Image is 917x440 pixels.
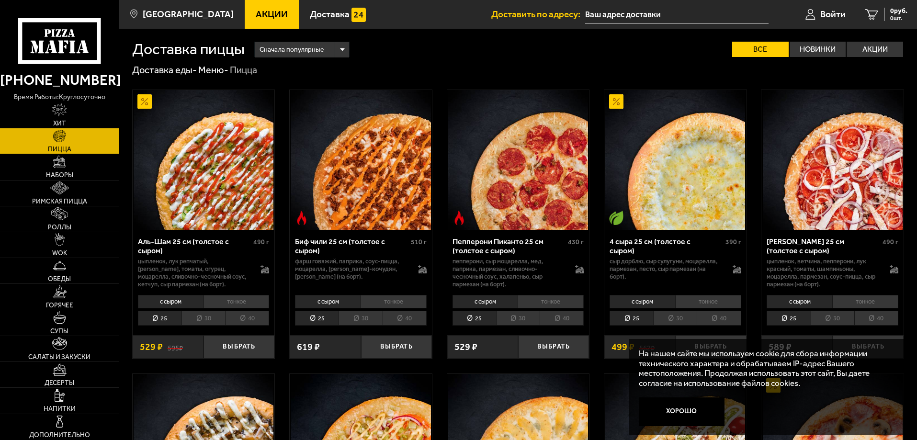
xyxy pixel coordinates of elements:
span: Римская пицца [32,198,87,205]
p: сыр дорблю, сыр сулугуни, моцарелла, пармезан, песто, сыр пармезан (на борт). [610,258,723,281]
img: Акционный [137,94,152,109]
li: 25 [138,311,181,326]
span: [GEOGRAPHIC_DATA] [143,10,234,19]
li: тонкое [361,295,427,308]
li: с сыром [767,295,832,308]
span: 510 г [411,238,427,246]
span: Горячее [46,302,73,309]
div: Биф чили 25 см (толстое с сыром) [295,237,408,255]
div: Пепперони Пиканто 25 см (толстое с сыром) [453,237,566,255]
button: Выбрать [833,335,904,359]
a: Острое блюдоПепперони Пиканто 25 см (толстое с сыром) [447,90,589,230]
span: Сначала популярные [260,41,324,59]
span: Напитки [44,406,76,412]
li: с сыром [610,295,675,308]
input: Ваш адрес доставки [585,6,769,23]
label: Новинки [790,42,846,57]
span: 490 г [883,238,898,246]
span: 529 ₽ [454,342,477,352]
span: WOK [52,250,67,257]
p: цыпленок, ветчина, пепперони, лук красный, томаты, шампиньоны, моцарелла, пармезан, соус-пицца, с... [767,258,880,288]
span: Хит [53,120,66,127]
span: Войти [820,10,846,19]
img: Острое блюдо [452,211,466,225]
li: с сыром [453,295,518,308]
div: Пицца [230,64,257,77]
li: 30 [496,311,540,326]
div: Аль-Шам 25 см (толстое с сыром) [138,237,251,255]
img: Биф чили 25 см (толстое с сыром) [291,90,430,230]
li: 40 [697,311,741,326]
label: Все [732,42,789,57]
img: Вегетарианское блюдо [609,211,623,225]
img: 4 сыра 25 см (толстое с сыром) [605,90,745,230]
button: Хорошо [639,397,725,426]
button: Выбрать [675,335,746,359]
li: 25 [610,311,653,326]
button: Выбрать [204,335,274,359]
li: 25 [453,311,496,326]
li: 25 [767,311,810,326]
img: Пепперони Пиканто 25 см (толстое с сыром) [448,90,588,230]
a: Меню- [198,64,228,76]
li: с сыром [138,295,204,308]
p: фарш говяжий, паприка, соус-пицца, моцарелла, [PERSON_NAME]-кочудян, [PERSON_NAME] (на борт). [295,258,408,281]
li: тонкое [518,295,584,308]
span: 490 г [253,238,269,246]
span: 499 ₽ [611,342,634,352]
span: Дополнительно [29,432,90,439]
a: Петровская 25 см (толстое с сыром) [761,90,904,230]
div: [PERSON_NAME] 25 см (толстое с сыром) [767,237,880,255]
span: Супы [50,328,68,335]
li: тонкое [832,295,898,308]
span: Десерты [45,380,74,386]
a: АкционныйВегетарианское блюдо4 сыра 25 см (толстое с сыром) [604,90,747,230]
p: На нашем сайте мы используем cookie для сбора информации технического характера и обрабатываем IP... [639,349,889,388]
h1: Доставка пиццы [132,42,245,57]
li: 40 [854,311,898,326]
li: 30 [181,311,225,326]
a: Доставка еды- [132,64,197,76]
p: цыпленок, лук репчатый, [PERSON_NAME], томаты, огурец, моцарелла, сливочно-чесночный соус, кетчуп... [138,258,251,288]
a: Острое блюдоБиф чили 25 см (толстое с сыром) [290,90,432,230]
span: 0 руб. [890,8,907,14]
span: 619 ₽ [297,342,320,352]
span: Салаты и закуски [28,354,91,361]
li: 30 [339,311,382,326]
li: 30 [811,311,854,326]
li: 30 [653,311,697,326]
span: 390 г [725,238,741,246]
span: 430 г [568,238,584,246]
span: Акции [256,10,288,19]
a: АкционныйАль-Шам 25 см (толстое с сыром) [133,90,275,230]
img: Аль-Шам 25 см (толстое с сыром) [134,90,273,230]
span: Наборы [46,172,73,179]
li: тонкое [204,295,270,308]
s: 595 ₽ [168,342,183,352]
span: Доставка [310,10,350,19]
img: 15daf4d41897b9f0e9f617042186c801.svg [351,8,366,22]
button: Выбрать [361,335,432,359]
span: Доставить по адресу: [491,10,585,19]
li: с сыром [295,295,361,308]
li: 40 [540,311,584,326]
li: 40 [383,311,427,326]
span: Пицца [48,146,71,153]
li: тонкое [675,295,741,308]
label: Акции [847,42,903,57]
button: Выбрать [518,335,589,359]
div: 4 сыра 25 см (толстое с сыром) [610,237,723,255]
li: 25 [295,311,339,326]
span: 529 ₽ [140,342,163,352]
li: 40 [225,311,269,326]
p: пепперони, сыр Моцарелла, мед, паприка, пармезан, сливочно-чесночный соус, халапеньо, сыр пармеза... [453,258,566,288]
img: Острое блюдо [294,211,309,225]
span: 0 шт. [890,15,907,21]
span: Роллы [48,224,71,231]
img: Петровская 25 см (толстое с сыром) [763,90,903,230]
img: Акционный [609,94,623,109]
span: Обеды [48,276,71,282]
